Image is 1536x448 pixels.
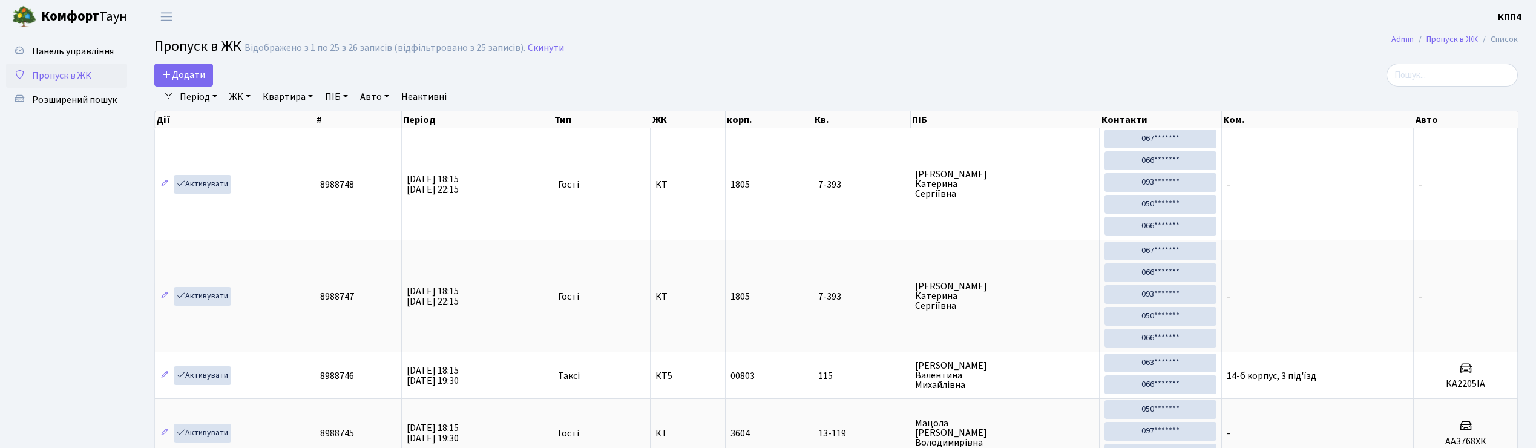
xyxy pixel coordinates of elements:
span: Таксі [558,371,580,381]
span: 14-б корпус, 3 під'їзд [1227,369,1316,383]
a: КПП4 [1498,10,1521,24]
span: [PERSON_NAME] Катерина Сергіївна [915,282,1094,311]
span: КТ [655,292,720,301]
span: КТ5 [655,371,720,381]
span: [DATE] 18:15 [DATE] 19:30 [407,364,459,387]
th: # [315,111,402,128]
div: Відображено з 1 по 25 з 26 записів (відфільтровано з 25 записів). [245,42,525,54]
a: Пропуск в ЖК [6,64,127,88]
a: Admin [1391,33,1414,45]
span: 1805 [730,178,750,191]
span: КТ [655,180,720,189]
span: 7-393 [818,180,905,189]
a: Період [175,87,222,107]
span: КТ [655,429,720,438]
a: Розширений пошук [6,88,127,112]
span: 00803 [730,369,755,383]
th: Ком. [1222,111,1414,128]
a: Активувати [174,287,231,306]
span: 1805 [730,290,750,303]
a: Неактивні [396,87,451,107]
a: Панель управління [6,39,127,64]
span: Додати [162,68,205,82]
a: ПІБ [320,87,353,107]
span: Розширений пошук [32,93,117,107]
a: Скинути [528,42,564,54]
span: Пропуск в ЖК [154,36,241,57]
span: - [1227,427,1230,440]
th: Дії [155,111,315,128]
a: Пропуск в ЖК [1426,33,1478,45]
span: 8988745 [320,427,354,440]
input: Пошук... [1387,64,1518,87]
th: ПІБ [911,111,1100,128]
h5: АА3768ХК [1419,436,1512,447]
span: 7-393 [818,292,905,301]
span: Гості [558,429,579,438]
th: Тип [553,111,651,128]
th: Кв. [813,111,911,128]
b: Комфорт [41,7,99,26]
span: - [1227,290,1230,303]
span: [PERSON_NAME] Валентина Михайлівна [915,361,1094,390]
span: 115 [818,371,905,381]
span: [DATE] 18:15 [DATE] 22:15 [407,285,459,308]
span: 3604 [730,427,750,440]
a: Авто [355,87,394,107]
span: Таун [41,7,127,27]
th: ЖК [651,111,726,128]
span: - [1419,178,1422,191]
a: Квартира [258,87,318,107]
span: - [1419,290,1422,303]
span: [DATE] 18:15 [DATE] 19:30 [407,421,459,445]
span: 13-119 [818,429,905,438]
span: 8988746 [320,369,354,383]
h5: KA2205IA [1419,378,1512,390]
th: корп. [726,111,813,128]
a: Активувати [174,424,231,443]
a: Активувати [174,175,231,194]
th: Авто [1414,111,1518,128]
span: Мацола [PERSON_NAME] Володимирівна [915,418,1094,447]
span: Пропуск в ЖК [32,69,91,82]
span: 8988747 [320,290,354,303]
span: Панель управління [32,45,114,58]
nav: breadcrumb [1373,27,1536,52]
span: - [1227,178,1230,191]
span: [DATE] 18:15 [DATE] 22:15 [407,173,459,196]
th: Контакти [1100,111,1223,128]
img: logo.png [12,5,36,29]
li: Список [1478,33,1518,46]
a: Додати [154,64,213,87]
th: Період [402,111,553,128]
span: Гості [558,180,579,189]
span: [PERSON_NAME] Катерина Сергіївна [915,170,1094,199]
button: Переключити навігацію [151,7,182,27]
span: 8988748 [320,178,354,191]
span: Гості [558,292,579,301]
a: Активувати [174,366,231,385]
a: ЖК [225,87,255,107]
